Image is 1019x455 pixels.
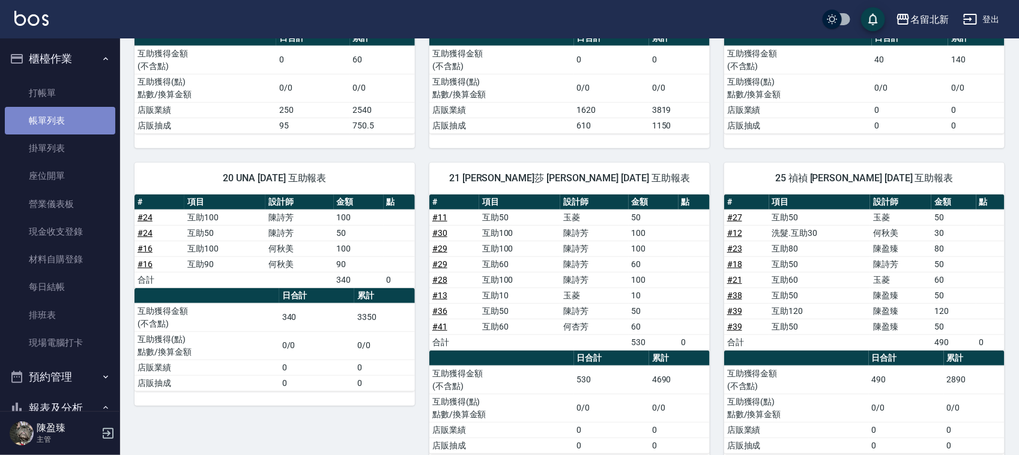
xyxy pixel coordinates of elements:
td: 50 [629,209,679,225]
a: #27 [727,212,742,222]
td: 490 [931,334,976,350]
th: 設計師 [265,194,333,210]
td: 340 [334,272,384,288]
td: 玉菱 [870,272,931,288]
td: 0/0 [574,394,649,422]
th: 項目 [479,194,560,210]
td: 何秋美 [870,225,931,241]
td: 10 [629,288,679,303]
th: 累計 [649,351,710,366]
td: 0/0 [869,394,944,422]
td: 0 [276,46,350,74]
td: 何杏芳 [560,319,628,334]
th: 日合計 [869,351,944,366]
a: #41 [432,322,447,331]
td: 0 [944,438,1005,453]
th: 項目 [184,194,265,210]
td: 店販抽成 [724,438,869,453]
td: 530 [629,334,679,350]
td: 互助獲得(點) 點數/換算金額 [429,394,574,422]
td: 何秋美 [265,256,333,272]
td: 陳盈臻 [870,303,931,319]
th: 金額 [334,194,384,210]
td: 店販業績 [135,360,279,375]
td: 0/0 [649,394,710,422]
td: 530 [574,366,649,394]
th: # [724,194,769,210]
td: 互助100 [479,225,560,241]
td: 陳詩芳 [870,256,931,272]
td: 互助50 [184,225,265,241]
td: 0/0 [948,74,1004,102]
th: 設計師 [560,194,628,210]
td: 0 [354,375,415,391]
td: 店販業績 [724,102,872,118]
td: 0 [574,46,649,74]
td: 互助50 [769,256,871,272]
td: 0 [948,118,1004,133]
a: 排班表 [5,301,115,329]
td: 0 [869,438,944,453]
td: 3819 [649,102,710,118]
td: 店販抽成 [724,118,872,133]
td: 互助50 [769,319,871,334]
a: 每日結帳 [5,273,115,301]
td: 100 [334,209,384,225]
td: 340 [279,303,354,331]
td: 陳詩芳 [265,225,333,241]
td: 合計 [135,272,184,288]
td: 0 [574,438,649,453]
td: 0 [948,102,1004,118]
a: 掛單列表 [5,134,115,162]
a: #16 [138,259,153,269]
div: 名留北新 [910,12,949,27]
td: 0/0 [944,394,1005,422]
a: #36 [432,306,447,316]
td: 店販抽成 [135,375,279,391]
h5: 陳盈臻 [37,422,98,434]
a: #29 [432,244,447,253]
td: 互助獲得(點) 點數/換算金額 [135,331,279,360]
td: 玉菱 [560,288,628,303]
a: #24 [138,212,153,222]
button: 報表及分析 [5,393,115,424]
td: 490 [869,366,944,394]
button: 名留北新 [891,7,954,32]
td: 60 [350,46,415,74]
table: a dense table [724,351,1005,454]
span: 20 UNA [DATE] 互助報表 [149,172,401,184]
a: #38 [727,291,742,300]
a: 營業儀表板 [5,190,115,218]
td: 0 [649,438,710,453]
td: 互助獲得金額 (不含點) [724,46,872,74]
th: # [429,194,479,210]
td: 店販抽成 [429,118,574,133]
td: 0 [872,102,949,118]
td: 互助獲得金額 (不含點) [429,366,574,394]
td: 2540 [350,102,415,118]
a: #18 [727,259,742,269]
td: 互助獲得(點) 點數/換算金額 [724,74,872,102]
td: 0 [869,422,944,438]
td: 互助60 [769,272,871,288]
a: #16 [138,244,153,253]
a: #23 [727,244,742,253]
td: 95 [276,118,350,133]
td: 店販業績 [429,102,574,118]
td: 0/0 [276,74,350,102]
td: 陳盈臻 [870,241,931,256]
span: 21 [PERSON_NAME]莎 [PERSON_NAME] [DATE] 互助報表 [444,172,695,184]
td: 互助10 [479,288,560,303]
td: 0 [279,360,354,375]
td: 50 [629,303,679,319]
a: #11 [432,212,447,222]
td: 250 [276,102,350,118]
td: 合計 [724,334,769,350]
td: 玉菱 [560,209,628,225]
a: #12 [727,228,742,238]
td: 0 [649,46,710,74]
a: #24 [138,228,153,238]
td: 互助90 [184,256,265,272]
td: 互助獲得金額 (不含點) [135,303,279,331]
td: 60 [931,272,976,288]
